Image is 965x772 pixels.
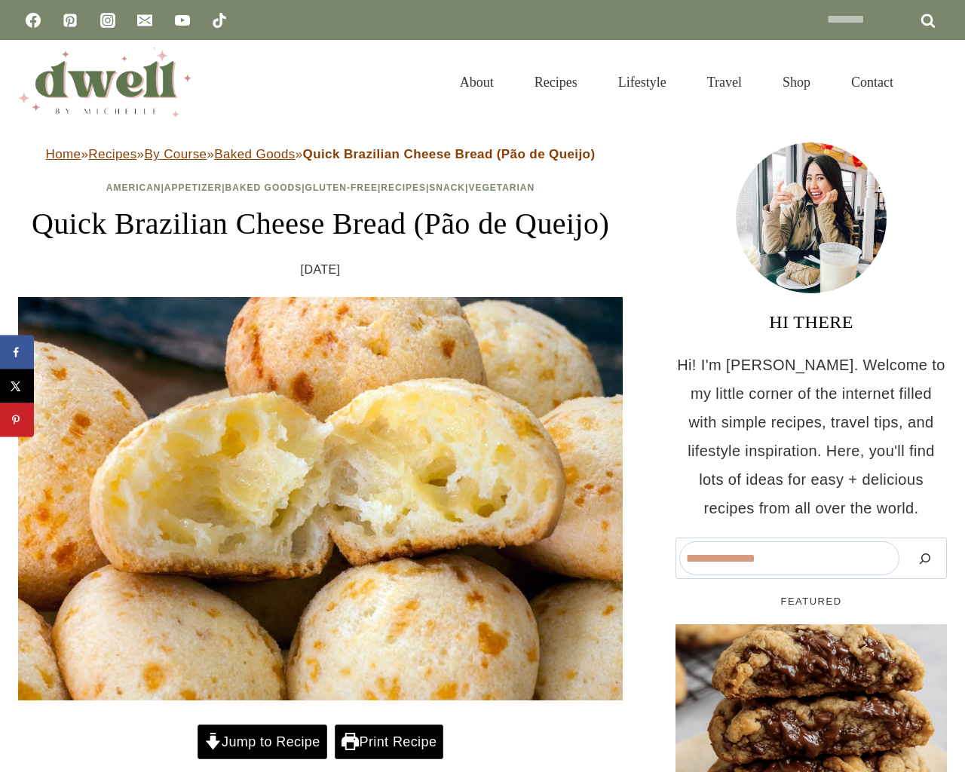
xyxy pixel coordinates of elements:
a: Print Recipe [335,725,443,759]
button: Search [907,541,943,575]
a: Shop [762,56,831,109]
a: About [440,56,514,109]
a: Gluten-Free [305,182,378,193]
a: Travel [687,56,762,109]
a: American [106,182,161,193]
strong: Quick Brazilian Cheese Bread (Pão de Queijo) [303,147,596,161]
a: Contact [831,56,914,109]
p: Hi! I'm [PERSON_NAME]. Welcome to my little corner of the internet filled with simple recipes, tr... [675,351,947,522]
a: Pinterest [55,5,85,35]
h5: FEATURED [675,594,947,609]
a: Baked Goods [214,147,295,161]
a: By Course [144,147,207,161]
a: TikTok [204,5,234,35]
h1: Quick Brazilian Cheese Bread (Pão de Queijo) [18,201,623,247]
img: Brazilian Cheese Bread Pao de Quiejo [18,297,623,700]
a: Jump to Recipe [198,725,327,759]
a: Snack [429,182,465,193]
a: Recipes [514,56,598,109]
a: Home [46,147,81,161]
a: Instagram [93,5,123,35]
nav: Primary Navigation [440,56,914,109]
a: Recipes [381,182,426,193]
span: » » » » [46,147,596,161]
a: Facebook [18,5,48,35]
span: | | | | | | [106,182,535,193]
a: Email [130,5,160,35]
a: Appetizer [164,182,222,193]
a: Lifestyle [598,56,687,109]
time: [DATE] [301,259,341,281]
a: Vegetarian [468,182,535,193]
a: Recipes [88,147,136,161]
button: View Search Form [921,69,947,95]
img: DWELL by michelle [18,47,191,117]
h3: HI THERE [675,308,947,335]
a: Baked Goods [225,182,302,193]
a: YouTube [167,5,198,35]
